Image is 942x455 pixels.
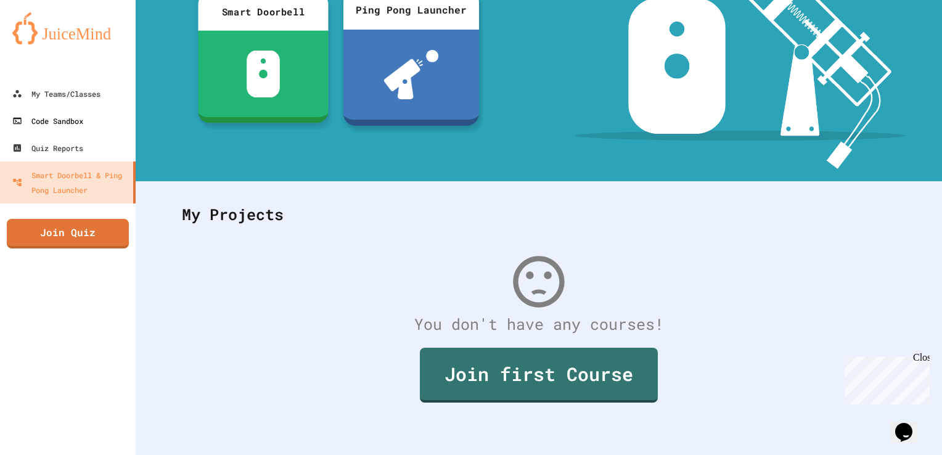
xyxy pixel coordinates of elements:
[420,348,658,403] a: Join first Course
[12,141,83,155] div: Quiz Reports
[384,50,439,99] img: ppl-with-ball.png
[840,352,930,404] iframe: chat widget
[170,313,908,336] div: You don't have any courses!
[5,5,85,78] div: Chat with us now!Close
[12,12,123,44] img: logo-orange.svg
[890,406,930,443] iframe: chat widget
[12,113,83,128] div: Code Sandbox
[7,219,129,248] a: Join Quiz
[247,51,281,98] img: sdb-white.svg
[12,168,128,197] div: Smart Doorbell & Ping Pong Launcher
[170,191,908,239] div: My Projects
[12,86,100,101] div: My Teams/Classes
